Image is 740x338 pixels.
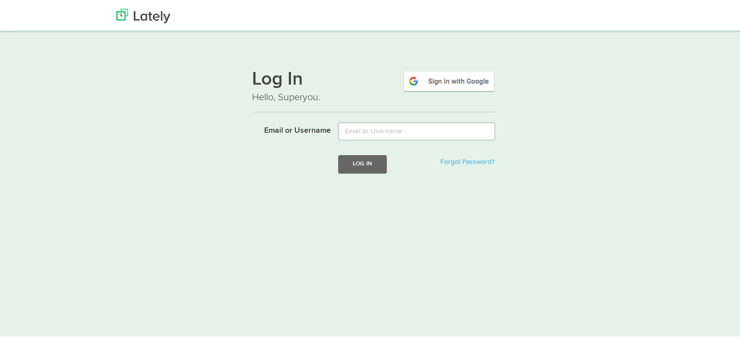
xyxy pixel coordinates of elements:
[338,121,495,139] input: Email or Username
[338,154,387,172] button: Log In
[116,7,170,22] img: Lately
[252,89,495,103] p: Hello, Superyou.
[245,121,331,135] label: Email or Username
[252,69,495,89] h1: Log In
[402,69,495,91] img: google-signin.png
[440,157,494,164] a: Forgot Password?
